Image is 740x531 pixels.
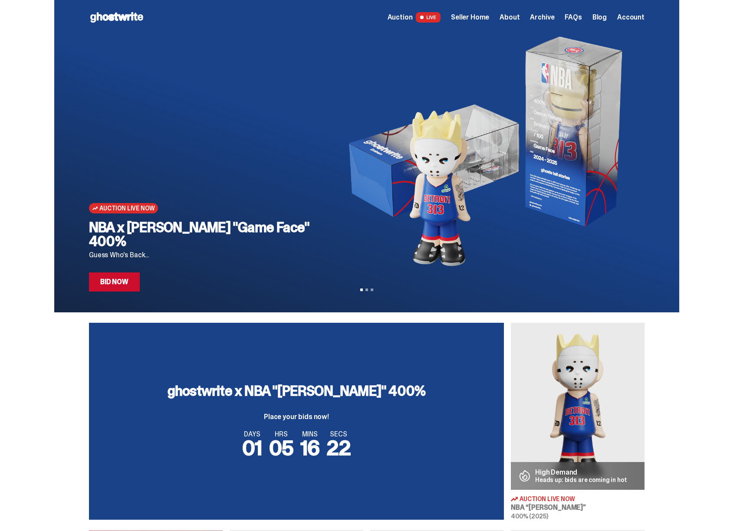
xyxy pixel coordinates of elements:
[326,434,351,462] span: 22
[535,477,627,483] p: Heads up: bids are coming in hot
[617,14,645,21] a: Account
[520,496,575,502] span: Auction Live Now
[300,434,320,462] span: 16
[451,14,489,21] a: Seller Home
[371,288,373,291] button: View slide 3
[300,431,320,438] span: MINS
[511,323,645,520] a: Eminem High Demand Heads up: bids are coming in hot Auction Live Now
[592,14,607,21] a: Blog
[511,512,548,520] span: 400% (2025)
[360,288,363,291] button: View slide 1
[500,14,520,21] a: About
[269,434,293,462] span: 05
[511,323,645,490] img: Eminem
[168,384,425,398] h3: ghostwrite x NBA "[PERSON_NAME]" 400%
[416,12,441,23] span: LIVE
[334,35,631,269] img: NBA x Eminem "Game Face" 400%
[326,431,351,438] span: SECS
[565,14,582,21] a: FAQs
[168,413,425,420] p: Place your bids now!
[269,431,293,438] span: HRS
[365,288,368,291] button: View slide 2
[242,434,262,462] span: 01
[89,220,320,248] h2: NBA x [PERSON_NAME] "Game Face" 400%
[89,272,140,292] a: Bid Now
[89,252,320,259] p: Guess Who's Back...
[242,431,262,438] span: DAYS
[388,14,413,21] span: Auction
[535,469,627,476] p: High Demand
[99,205,155,212] span: Auction Live Now
[388,12,441,23] a: Auction LIVE
[511,504,645,511] h3: NBA “[PERSON_NAME]”
[530,14,554,21] a: Archive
